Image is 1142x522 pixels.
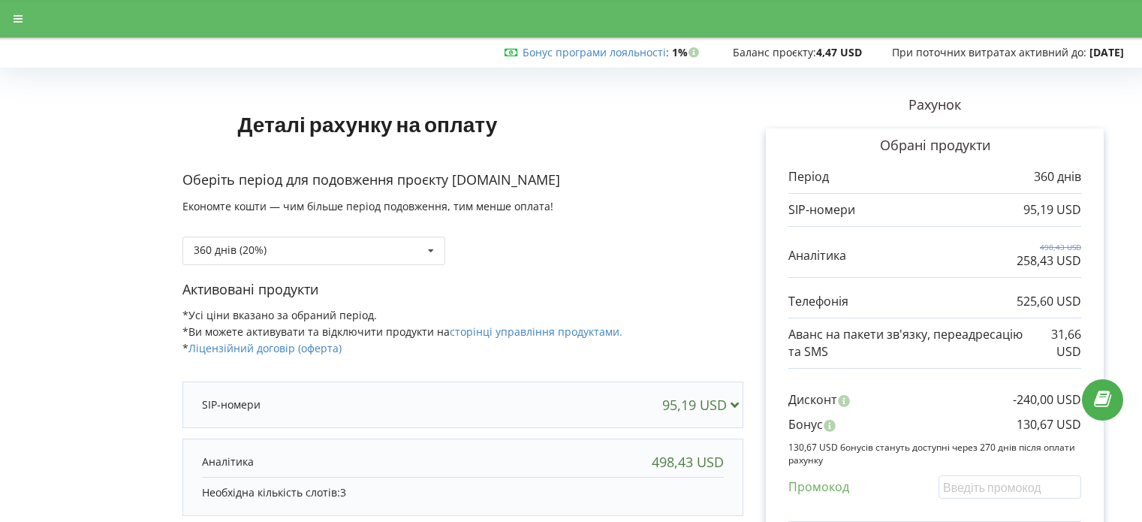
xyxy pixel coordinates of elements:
span: Баланс проєкту: [733,45,816,59]
p: 130,67 USD бонусів стануть доступні через 270 днів після оплати рахунку [788,441,1081,466]
h1: Деталі рахунку на оплату [182,88,553,160]
span: : [523,45,669,59]
p: Обрані продукти [788,136,1081,155]
input: Введіть промокод [939,475,1081,499]
p: Активовані продукти [182,280,743,300]
div: 95,19 USD [662,397,746,412]
p: Аналітика [202,454,254,469]
div: 498,43 USD [652,454,724,469]
p: Дисконт [788,391,837,409]
p: Промокод [788,478,849,496]
p: Оберіть період для подовження проєкту [DOMAIN_NAME] [182,170,743,190]
p: Рахунок [743,95,1126,115]
span: Економте кошти — чим більше період подовження, тим менше оплата! [182,199,553,213]
p: Необхідна кількість слотів: [202,485,724,500]
a: Ліцензійний договір (оферта) [188,341,342,355]
p: Телефонія [788,293,848,310]
strong: 4,47 USD [816,45,862,59]
p: Бонус [788,416,823,433]
p: -240,00 USD [1013,391,1081,409]
p: 95,19 USD [1023,201,1081,219]
span: При поточних витратах активний до: [892,45,1086,59]
p: 498,43 USD [1017,242,1081,252]
p: 525,60 USD [1017,293,1081,310]
p: Період [788,168,829,186]
div: 360 днів (20%) [194,245,267,255]
span: *Ви можете активувати та відключити продукти на [182,324,622,339]
p: 130,67 USD [1017,416,1081,433]
strong: [DATE] [1089,45,1124,59]
a: сторінці управління продуктами. [450,324,622,339]
span: 3 [340,485,346,499]
a: Бонус програми лояльності [523,45,666,59]
p: 31,66 USD [1031,326,1081,361]
p: 258,43 USD [1017,252,1081,270]
p: Аналітика [788,247,846,264]
p: SIP-номери [788,201,855,219]
p: SIP-номери [202,397,261,412]
p: 360 днів [1034,168,1081,186]
strong: 1% [672,45,703,59]
span: *Усі ціни вказано за обраний період. [182,308,377,322]
p: Аванс на пакети зв'язку, переадресацію та SMS [788,326,1031,361]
